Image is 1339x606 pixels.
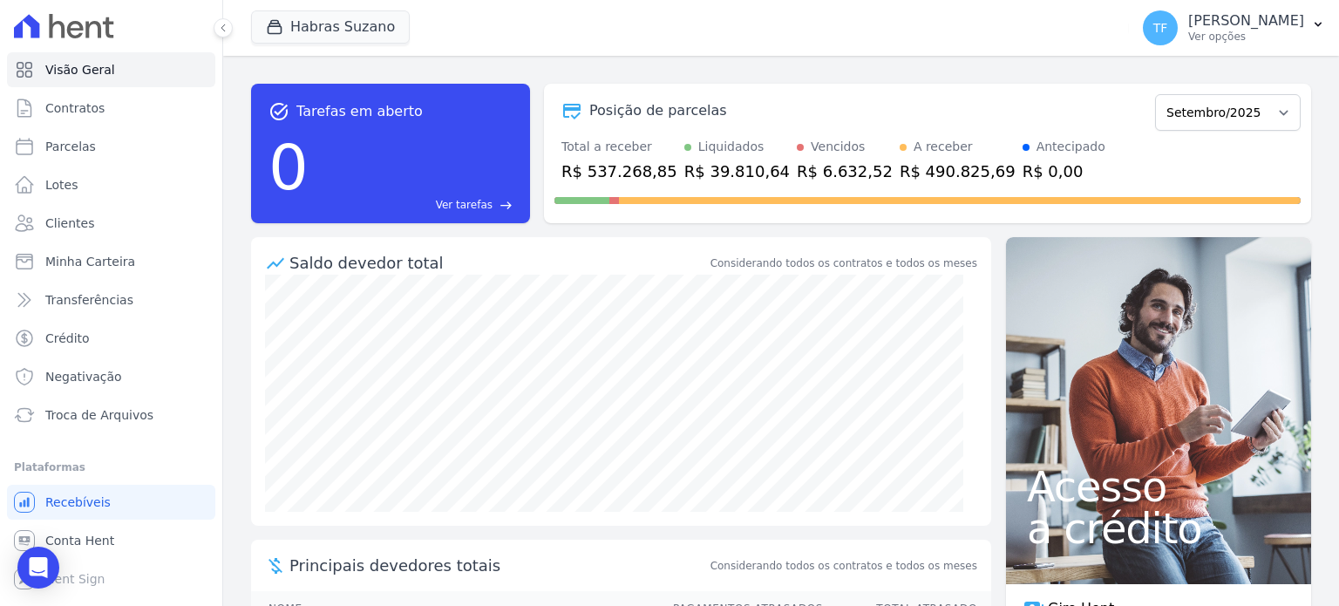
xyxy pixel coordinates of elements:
button: Habras Suzano [251,10,410,44]
div: A receber [914,138,973,156]
span: Acesso [1027,466,1290,507]
span: Considerando todos os contratos e todos os meses [710,558,977,574]
span: Contratos [45,99,105,117]
span: Principais devedores totais [289,554,707,577]
div: Posição de parcelas [589,100,727,121]
a: Minha Carteira [7,244,215,279]
p: [PERSON_NAME] [1188,12,1304,30]
span: Tarefas em aberto [296,101,423,122]
span: Lotes [45,176,78,194]
span: task_alt [268,101,289,122]
span: Recebíveis [45,494,111,511]
span: Clientes [45,214,94,232]
span: Transferências [45,291,133,309]
a: Parcelas [7,129,215,164]
a: Ver tarefas east [316,197,513,213]
div: 0 [268,122,309,213]
div: Saldo devedor total [289,251,707,275]
button: TF [PERSON_NAME] Ver opções [1129,3,1339,52]
span: TF [1153,22,1168,34]
div: Plataformas [14,457,208,478]
div: Open Intercom Messenger [17,547,59,589]
span: a crédito [1027,507,1290,549]
div: R$ 0,00 [1023,160,1105,183]
span: Minha Carteira [45,253,135,270]
span: Conta Hent [45,532,114,549]
span: Visão Geral [45,61,115,78]
div: R$ 537.268,85 [561,160,677,183]
div: Considerando todos os contratos e todos os meses [710,255,977,271]
div: Vencidos [811,138,865,156]
span: east [500,199,513,212]
span: Parcelas [45,138,96,155]
div: R$ 490.825,69 [900,160,1016,183]
span: Crédito [45,330,90,347]
a: Visão Geral [7,52,215,87]
p: Ver opções [1188,30,1304,44]
div: Liquidados [698,138,765,156]
a: Clientes [7,206,215,241]
a: Crédito [7,321,215,356]
a: Contratos [7,91,215,126]
div: Antecipado [1037,138,1105,156]
span: Troca de Arquivos [45,406,153,424]
a: Recebíveis [7,485,215,520]
a: Conta Hent [7,523,215,558]
div: Total a receber [561,138,677,156]
a: Negativação [7,359,215,394]
span: Ver tarefas [436,197,493,213]
a: Lotes [7,167,215,202]
a: Troca de Arquivos [7,398,215,432]
span: Negativação [45,368,122,385]
a: Transferências [7,283,215,317]
div: R$ 6.632,52 [797,160,893,183]
div: R$ 39.810,64 [684,160,790,183]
